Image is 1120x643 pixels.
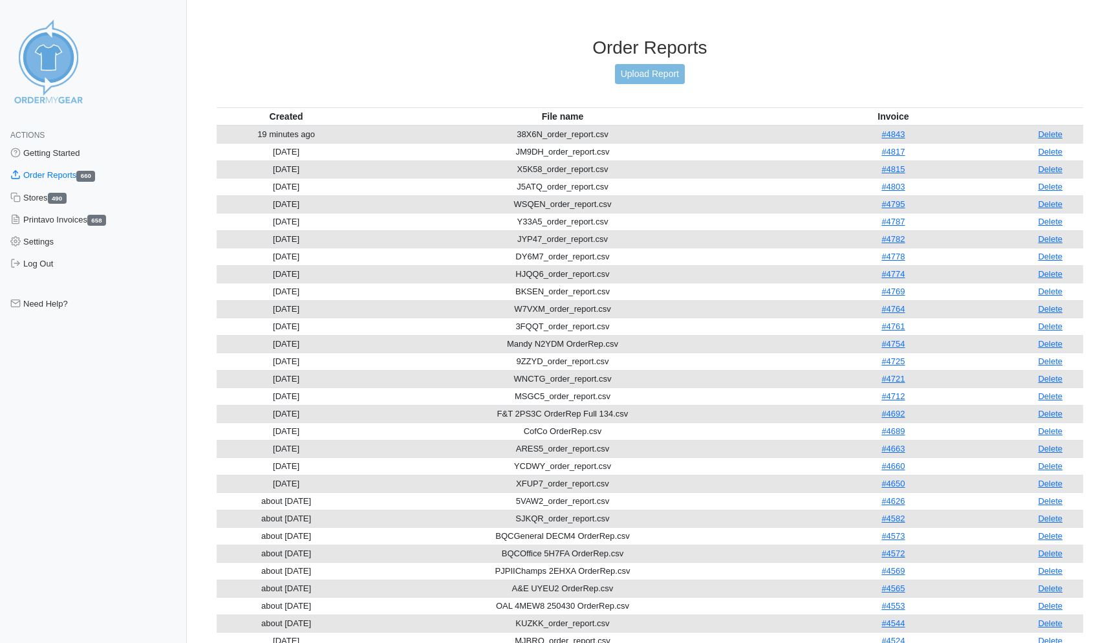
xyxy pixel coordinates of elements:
[1038,321,1062,331] a: Delete
[881,374,905,384] a: #4721
[217,527,356,545] td: about [DATE]
[1038,356,1062,366] a: Delete
[356,457,770,475] td: YCDWY_order_report.csv
[217,457,356,475] td: [DATE]
[356,230,770,248] td: JYP47_order_report.csv
[881,147,905,157] a: #4817
[615,64,685,84] a: Upload Report
[217,440,356,457] td: [DATE]
[356,178,770,195] td: J5ATQ_order_report.csv
[1038,269,1062,279] a: Delete
[881,287,905,296] a: #4769
[217,615,356,632] td: about [DATE]
[217,580,356,597] td: about [DATE]
[217,353,356,370] td: [DATE]
[1038,479,1062,488] a: Delete
[881,531,905,541] a: #4573
[1038,147,1062,157] a: Delete
[356,545,770,562] td: BQCOffice 5H7FA OrderRep.csv
[1038,426,1062,436] a: Delete
[356,160,770,178] td: X5K58_order_report.csv
[881,496,905,506] a: #4626
[1038,531,1062,541] a: Delete
[217,422,356,440] td: [DATE]
[76,171,95,182] span: 660
[356,265,770,283] td: HJQQ6_order_report.csv
[1038,304,1062,314] a: Delete
[356,353,770,370] td: 9ZZYD_order_report.csv
[217,492,356,510] td: about [DATE]
[881,549,905,558] a: #4572
[356,195,770,213] td: WSQEN_order_report.csv
[881,339,905,349] a: #4754
[217,125,356,144] td: 19 minutes ago
[217,178,356,195] td: [DATE]
[881,182,905,191] a: #4803
[881,304,905,314] a: #4764
[217,265,356,283] td: [DATE]
[881,269,905,279] a: #4774
[1038,566,1062,576] a: Delete
[881,601,905,611] a: #4553
[881,129,905,139] a: #4843
[881,514,905,523] a: #4582
[1038,182,1062,191] a: Delete
[1038,252,1062,261] a: Delete
[217,213,356,230] td: [DATE]
[217,387,356,405] td: [DATE]
[217,597,356,615] td: about [DATE]
[217,143,356,160] td: [DATE]
[356,387,770,405] td: MSGC5_order_report.csv
[1038,217,1062,226] a: Delete
[1038,496,1062,506] a: Delete
[1038,339,1062,349] a: Delete
[356,370,770,387] td: WNCTG_order_report.csv
[1038,391,1062,401] a: Delete
[217,107,356,125] th: Created
[881,583,905,593] a: #4565
[10,131,45,140] span: Actions
[881,164,905,174] a: #4815
[356,492,770,510] td: 5VAW2_order_report.csv
[217,195,356,213] td: [DATE]
[217,475,356,492] td: [DATE]
[356,335,770,353] td: Mandy N2YDM OrderRep.csv
[356,615,770,632] td: KUZKK_order_report.csv
[356,213,770,230] td: Y33A5_order_report.csv
[87,215,106,226] span: 658
[881,566,905,576] a: #4569
[217,283,356,300] td: [DATE]
[1038,461,1062,471] a: Delete
[356,248,770,265] td: DY6M7_order_report.csv
[356,143,770,160] td: JM9DH_order_report.csv
[1038,444,1062,453] a: Delete
[356,475,770,492] td: XFUP7_order_report.csv
[1038,287,1062,296] a: Delete
[881,409,905,419] a: #4692
[217,230,356,248] td: [DATE]
[217,405,356,422] td: [DATE]
[881,356,905,366] a: #4725
[1038,583,1062,593] a: Delete
[1038,601,1062,611] a: Delete
[881,234,905,244] a: #4782
[217,335,356,353] td: [DATE]
[48,193,67,204] span: 490
[217,370,356,387] td: [DATE]
[356,597,770,615] td: OAL 4MEW8 250430 OrderRep.csv
[881,252,905,261] a: #4778
[1038,374,1062,384] a: Delete
[769,107,1017,125] th: Invoice
[356,405,770,422] td: F&T 2PS3C OrderRep Full 134.csv
[1038,549,1062,558] a: Delete
[356,527,770,545] td: BQCGeneral DECM4 OrderRep.csv
[881,321,905,331] a: #4761
[217,510,356,527] td: about [DATE]
[217,37,1083,59] h3: Order Reports
[356,510,770,527] td: SJKQR_order_report.csv
[1038,234,1062,244] a: Delete
[217,160,356,178] td: [DATE]
[356,562,770,580] td: PJPIIChamps 2EHXA OrderRep.csv
[356,440,770,457] td: ARES5_order_report.csv
[1038,618,1062,628] a: Delete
